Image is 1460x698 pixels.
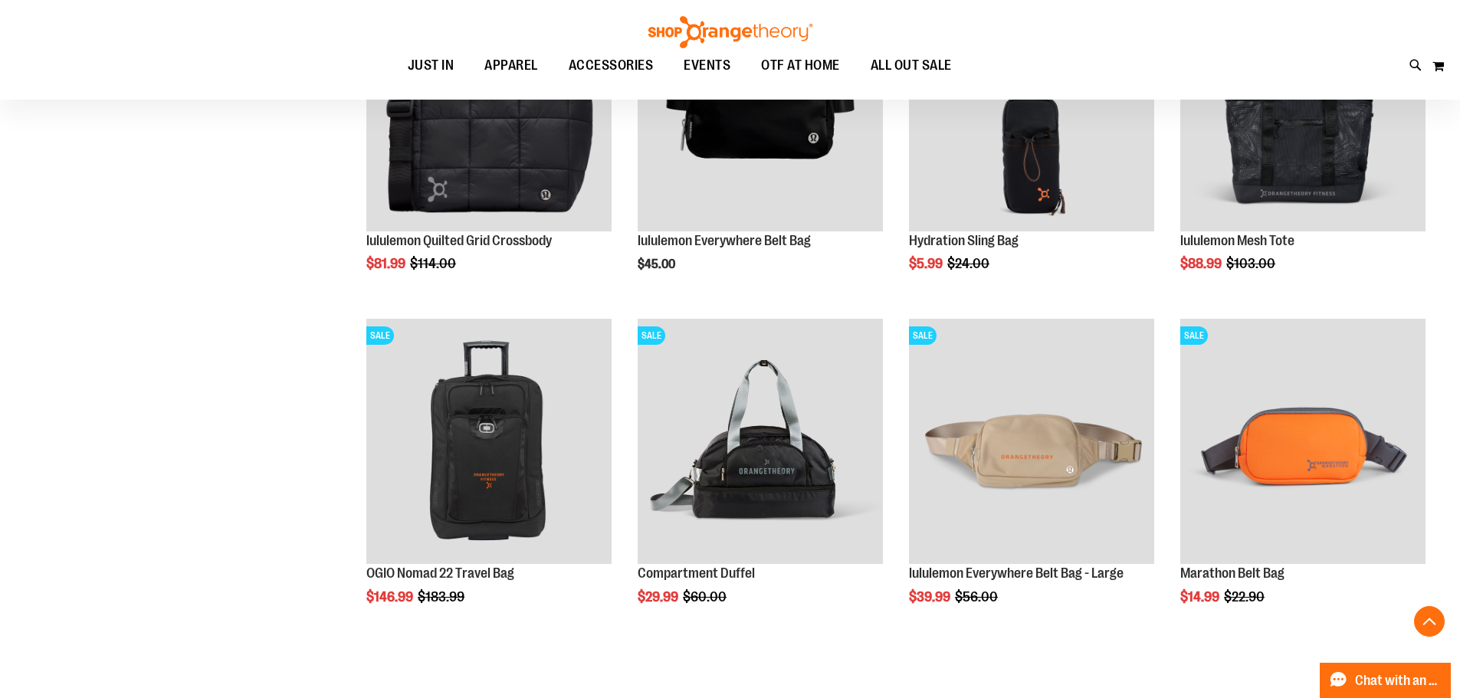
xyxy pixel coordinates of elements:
[1226,256,1278,271] span: $103.00
[909,319,1154,564] img: Product image for lululemon Everywhere Belt Bag Large
[1355,673,1442,688] span: Chat with an Expert
[484,48,538,83] span: APPAREL
[366,233,552,248] a: lululemon Quilted Grid Crossbody
[871,48,952,83] span: ALL OUT SALE
[638,233,811,248] a: lululemon Everywhere Belt Bag
[366,319,612,564] img: Product image for OGIO Nomad 22 Travel Bag
[359,311,619,644] div: product
[909,326,937,345] span: SALE
[366,589,415,605] span: $146.99
[418,589,467,605] span: $183.99
[638,326,665,345] span: SALE
[646,16,815,48] img: Shop Orangetheory
[1180,256,1224,271] span: $88.99
[683,589,729,605] span: $60.00
[1180,233,1294,248] a: lululemon Mesh Tote
[1224,589,1267,605] span: $22.90
[901,311,1162,644] div: product
[410,256,458,271] span: $114.00
[761,48,840,83] span: OTF AT HOME
[1180,589,1222,605] span: $14.99
[569,48,654,83] span: ACCESSORIES
[955,589,1000,605] span: $56.00
[366,319,612,566] a: Product image for OGIO Nomad 22 Travel BagSALE
[1414,606,1445,637] button: Back To Top
[638,565,755,581] a: Compartment Duffel
[1180,565,1284,581] a: Marathon Belt Bag
[408,48,454,83] span: JUST IN
[366,256,408,271] span: $81.99
[1173,311,1433,644] div: product
[909,589,953,605] span: $39.99
[638,319,883,566] a: Compartment Duffel front SALE
[909,319,1154,566] a: Product image for lululemon Everywhere Belt Bag LargeSALE
[909,565,1124,581] a: lululemon Everywhere Belt Bag - Large
[638,589,681,605] span: $29.99
[684,48,730,83] span: EVENTS
[909,233,1019,248] a: Hydration Sling Bag
[638,257,678,271] span: $45.00
[630,311,891,644] div: product
[1320,663,1452,698] button: Chat with an Expert
[947,256,992,271] span: $24.00
[1180,326,1208,345] span: SALE
[909,256,945,271] span: $5.99
[1180,319,1426,566] a: Marathon Belt BagSALE
[366,565,514,581] a: OGIO Nomad 22 Travel Bag
[638,319,883,564] img: Compartment Duffel front
[366,326,394,345] span: SALE
[1180,319,1426,564] img: Marathon Belt Bag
